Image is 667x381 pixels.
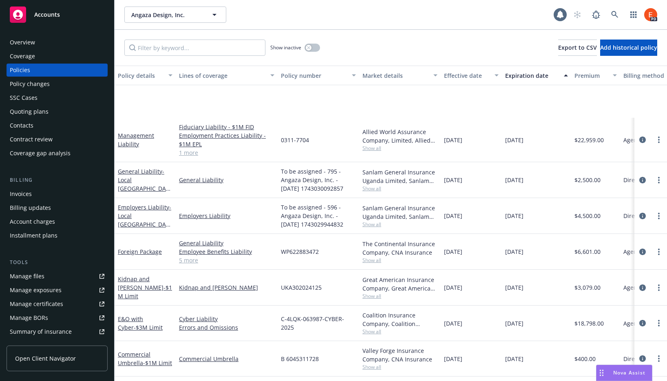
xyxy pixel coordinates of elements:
[444,319,462,328] span: [DATE]
[613,369,645,376] span: Nova Assist
[118,315,163,331] a: E&O with Cyber
[7,3,108,26] a: Accounts
[7,147,108,160] a: Coverage gap analysis
[10,325,72,338] div: Summary of insurance
[362,204,437,221] div: Sanlam General Insurance Uganda Limited, Sanlam Limited, CNA Insurance (International)
[654,135,664,145] a: more
[15,354,76,363] span: Open Client Navigator
[176,66,278,85] button: Lines of coverage
[638,318,647,328] a: circleInformation
[10,270,44,283] div: Manage files
[600,40,657,56] button: Add historical policy
[7,50,108,63] a: Coverage
[10,147,71,160] div: Coverage gap analysis
[10,284,62,297] div: Manage exposures
[574,136,604,144] span: $22,959.00
[281,247,319,256] span: WP622883472
[638,283,647,293] a: circleInformation
[505,283,523,292] span: [DATE]
[638,135,647,145] a: circleInformation
[502,66,571,85] button: Expiration date
[124,40,265,56] input: Filter by keyword...
[505,211,523,220] span: [DATE]
[558,40,597,56] button: Export to CSV
[118,350,172,367] a: Commercial Umbrella
[10,50,35,63] div: Coverage
[179,323,274,332] a: Errors and Omissions
[134,324,163,331] span: - $3M Limit
[596,365,652,381] button: Nova Assist
[362,185,437,192] span: Show all
[362,240,437,257] div: The Continental Insurance Company, CNA Insurance
[10,77,50,90] div: Policy changes
[654,247,664,257] a: more
[281,167,356,193] span: To be assigned - 795 - Angaza Design, Inc. - [DATE] 1743030092857
[10,311,48,324] div: Manage BORs
[10,133,53,146] div: Contract review
[574,319,604,328] span: $18,798.00
[7,119,108,132] a: Contacts
[7,325,108,338] a: Summary of insurance
[7,284,108,297] a: Manage exposures
[7,36,108,49] a: Overview
[444,355,462,363] span: [DATE]
[654,175,664,185] a: more
[441,66,502,85] button: Effective date
[118,132,154,148] a: Management Liability
[281,315,356,332] span: C-4LQK-063987-CYBER-2025
[7,105,108,118] a: Quoting plans
[10,297,63,311] div: Manage certificates
[505,355,523,363] span: [DATE]
[638,247,647,257] a: circleInformation
[118,203,171,237] a: Employers Liability
[179,71,265,80] div: Lines of coverage
[362,257,437,264] span: Show all
[7,258,108,266] div: Tools
[131,11,202,19] span: Angaza Design, Inc.
[362,71,428,80] div: Market details
[654,354,664,363] a: more
[118,167,169,201] a: General Liability
[118,71,163,80] div: Policy details
[10,64,30,77] div: Policies
[623,211,640,220] span: Direct
[7,91,108,104] a: SSC Cases
[143,359,172,367] span: - $1M Limit
[362,145,437,152] span: Show all
[574,247,601,256] span: $6,601.00
[7,176,108,184] div: Billing
[10,105,49,118] div: Quoting plans
[569,7,585,23] a: Start snowing
[638,211,647,221] a: circleInformation
[607,7,623,23] a: Search
[179,315,274,323] a: Cyber Liability
[505,136,523,144] span: [DATE]
[10,215,55,228] div: Account charges
[505,71,559,80] div: Expiration date
[362,328,437,335] span: Show all
[362,293,437,300] span: Show all
[505,176,523,184] span: [DATE]
[179,256,274,264] a: 5 more
[558,44,597,51] span: Export to CSV
[10,119,33,132] div: Contacts
[362,128,437,145] div: Allied World Assurance Company, Limited, Allied World Assurance Company (AWAC), RT Specialty Insu...
[588,7,604,23] a: Report a Bug
[444,136,462,144] span: [DATE]
[444,71,490,80] div: Effective date
[7,64,108,77] a: Policies
[7,297,108,311] a: Manage certificates
[124,7,226,23] button: Angaza Design, Inc.
[281,283,322,292] span: UKA302024125
[278,66,359,85] button: Policy number
[444,211,462,220] span: [DATE]
[359,66,441,85] button: Market details
[638,354,647,363] a: circleInformation
[179,283,274,292] a: Kidnap and [PERSON_NAME]
[281,71,347,80] div: Policy number
[179,247,274,256] a: Employee Benefits Liability
[7,229,108,242] a: Installment plans
[362,168,437,185] div: Sanlam General Insurance Uganda Limited, Sanlam Limited, CNA Insurance (International)
[571,66,620,85] button: Premium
